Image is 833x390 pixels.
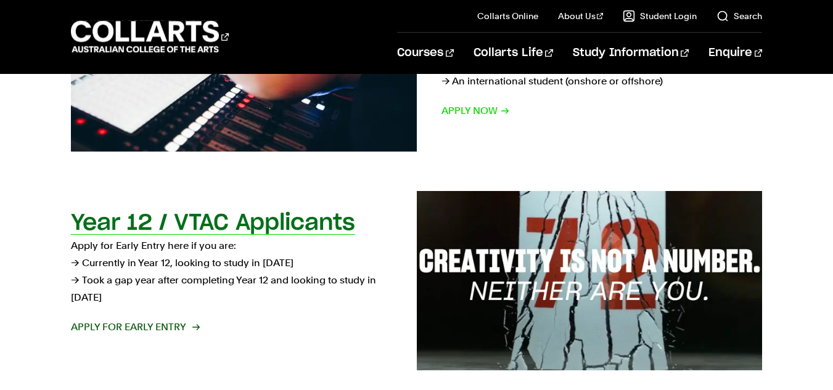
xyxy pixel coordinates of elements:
[397,33,453,73] a: Courses
[71,237,392,306] p: Apply for Early Entry here if you are: → Currently in Year 12, looking to study in [DATE] → Took ...
[477,10,538,22] a: Collarts Online
[71,19,229,54] div: Go to homepage
[474,33,553,73] a: Collarts Life
[441,102,510,120] span: Apply now
[71,212,355,234] h2: Year 12 / VTAC Applicants
[71,191,762,370] a: Year 12 / VTAC Applicants Apply for Early Entry here if you are:→ Currently in Year 12, looking t...
[716,10,762,22] a: Search
[573,33,689,73] a: Study Information
[558,10,604,22] a: About Us
[623,10,697,22] a: Student Login
[71,319,199,336] span: Apply for Early Entry
[708,33,762,73] a: Enquire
